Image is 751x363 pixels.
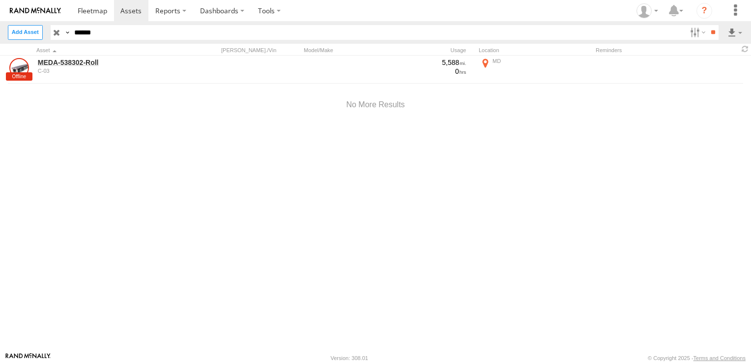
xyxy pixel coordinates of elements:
div: Model/Make [304,47,392,54]
div: MD [492,58,590,64]
label: Search Query [63,25,71,39]
div: undefined [38,68,173,74]
i: ? [696,3,712,19]
a: Visit our Website [5,353,51,363]
div: [PERSON_NAME]./Vin [221,47,300,54]
span: Refresh [739,45,751,54]
label: Click to View Current Location [479,57,592,83]
a: MEDA-538302-Roll [38,58,173,67]
img: rand-logo.svg [10,7,61,14]
label: Search Filter Options [686,25,707,39]
div: © Copyright 2025 - [648,355,746,361]
a: Terms and Conditions [693,355,746,361]
label: Export results as... [726,25,743,39]
div: Reminders [596,47,671,54]
a: View Asset Details [9,58,29,78]
div: 5,588 [398,58,466,67]
div: Usage [396,47,475,54]
label: Create New Asset [8,25,43,39]
div: Click to Sort [36,47,174,54]
div: 0 [398,67,466,76]
div: Location [479,47,592,54]
div: Version: 308.01 [331,355,368,361]
div: Jennifer Albro [633,3,662,18]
